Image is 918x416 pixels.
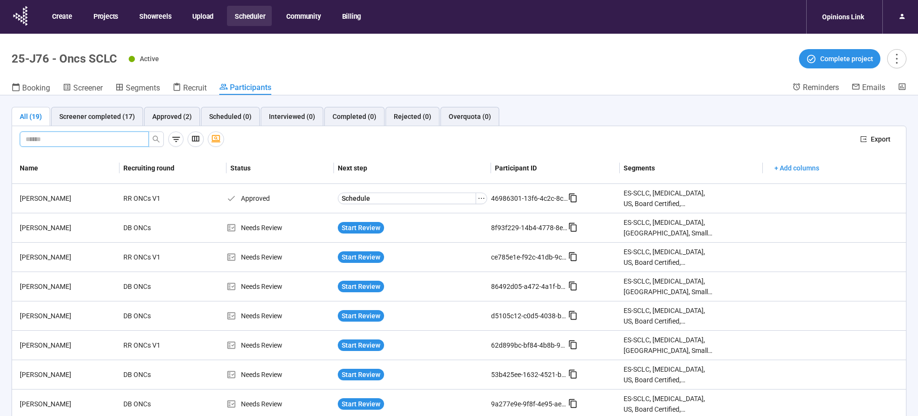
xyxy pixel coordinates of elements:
[20,111,42,122] div: All (19)
[86,6,125,26] button: Projects
[120,248,192,266] div: RR ONCs V1
[852,131,898,147] button: exportExport
[820,53,873,64] span: Complete project
[491,340,568,351] div: 62d899bc-bf84-4b8b-908d-76cb443c75f9
[59,111,135,122] div: Screener completed (17)
[115,82,160,95] a: Segments
[219,82,271,95] a: Participants
[120,277,192,296] div: DB ONCs
[120,219,192,237] div: DB ONCs
[173,82,207,95] a: Recruit
[792,82,839,94] a: Reminders
[334,6,368,26] button: Billing
[342,399,380,409] span: Start Review
[22,83,50,92] span: Booking
[16,340,120,351] div: [PERSON_NAME]
[16,281,120,292] div: [PERSON_NAME]
[338,193,476,204] button: Schedule
[226,281,334,292] div: Needs Review
[890,52,903,65] span: more
[851,82,885,94] a: Emails
[152,111,192,122] div: Approved (2)
[394,111,431,122] div: Rejected (0)
[227,6,272,26] button: Scheduler
[342,281,380,292] span: Start Review
[230,83,271,92] span: Participants
[342,369,380,380] span: Start Review
[342,193,370,204] span: Schedule
[16,222,120,233] div: [PERSON_NAME]
[342,311,380,321] span: Start Review
[269,111,315,122] div: Interviewed (0)
[73,83,103,92] span: Screener
[226,153,334,184] th: Status
[152,135,160,143] span: search
[862,83,885,92] span: Emails
[12,52,117,65] h1: 25-J76 - Oncs SCLC
[338,281,384,292] button: Start Review
[12,153,120,184] th: Name
[16,193,120,204] div: [PERSON_NAME]
[860,136,867,143] span: export
[120,395,192,413] div: DB ONCs
[120,365,192,384] div: DB ONCs
[140,55,159,63] span: Active
[333,111,376,122] div: Completed (0)
[126,83,160,92] span: Segments
[624,188,712,209] div: ES-SCLC, [MEDICAL_DATA], US, Board Certified, Oncologist, Small Cell
[342,222,380,233] span: Start Review
[767,160,827,176] button: + Add columns
[16,311,120,321] div: [PERSON_NAME]
[132,6,178,26] button: Showreels
[63,82,103,95] a: Screener
[491,252,568,262] div: ce785e1e-f92c-41db-9cef-9033bccb7df1
[16,399,120,409] div: [PERSON_NAME]
[338,369,384,380] button: Start Review
[338,251,384,263] button: Start Review
[338,222,384,234] button: Start Review
[334,153,491,184] th: Next step
[183,83,207,92] span: Recruit
[12,82,50,95] a: Booking
[226,369,334,380] div: Needs Review
[338,339,384,351] button: Start Review
[491,399,568,409] div: 9a277e9e-9f8f-4e95-aea7-1feb6d0c31a3
[226,311,334,321] div: Needs Review
[871,134,891,144] span: Export
[774,163,819,173] span: + Add columns
[148,131,164,147] button: search
[226,222,334,233] div: Needs Review
[803,83,839,92] span: Reminders
[449,111,491,122] div: Overquota (0)
[342,340,380,351] span: Start Review
[624,335,712,356] div: ES-SCLC, [MEDICAL_DATA], [GEOGRAPHIC_DATA], Small Cell
[816,8,870,26] div: Opinions Link
[342,252,380,262] span: Start Review
[279,6,327,26] button: Community
[338,310,384,322] button: Start Review
[624,247,712,268] div: ES-SCLC, [MEDICAL_DATA], US, Board Certified, Oncologist, Small Cell
[620,153,763,184] th: Segments
[120,153,227,184] th: Recruiting round
[624,393,712,415] div: ES-SCLC, [MEDICAL_DATA], US, Board Certified, Oncologist, Small Cell
[226,399,334,409] div: Needs Review
[799,49,880,68] button: Complete project
[491,311,568,321] div: d5105c12-c0d5-4038-bb64-fac0fd01f08d
[885,383,908,406] iframe: Intercom live chat
[209,111,252,122] div: Scheduled (0)
[476,193,487,204] button: ellipsis
[226,252,334,262] div: Needs Review
[624,305,712,326] div: ES-SCLC, [MEDICAL_DATA], US, Board Certified, Oncologist, Small Cell
[120,189,192,208] div: RR ONCs V1
[226,193,334,204] div: Approved
[887,49,906,68] button: more
[478,195,485,202] span: ellipsis
[16,252,120,262] div: [PERSON_NAME]
[491,222,568,233] div: 8f93f229-14b4-4778-8e87-7408b2ab9e5a
[44,6,79,26] button: Create
[16,369,120,380] div: [PERSON_NAME]
[185,6,220,26] button: Upload
[491,369,568,380] div: 53b425ee-1632-4521-b469-8f99b22ae95c
[338,398,384,410] button: Start Review
[226,340,334,351] div: Needs Review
